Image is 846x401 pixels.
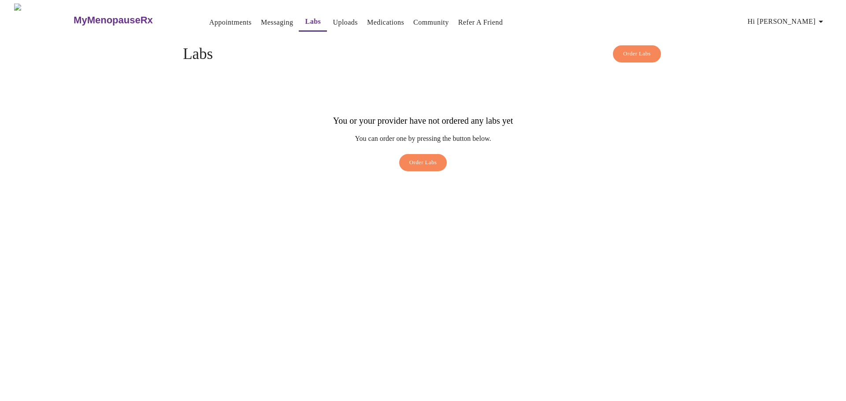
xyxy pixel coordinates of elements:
[613,45,661,63] button: Order Labs
[409,158,437,168] span: Order Labs
[399,154,447,171] button: Order Labs
[305,15,321,28] a: Labs
[74,15,153,26] h3: MyMenopauseRx
[209,16,252,29] a: Appointments
[397,154,449,176] a: Order Labs
[73,5,188,36] a: MyMenopauseRx
[458,16,503,29] a: Refer a Friend
[261,16,293,29] a: Messaging
[206,14,255,31] button: Appointments
[14,4,73,37] img: MyMenopauseRx Logo
[623,49,651,59] span: Order Labs
[413,16,449,29] a: Community
[333,135,513,143] p: You can order one by pressing the button below.
[455,14,507,31] button: Refer a Friend
[744,13,830,30] button: Hi [PERSON_NAME]
[333,16,358,29] a: Uploads
[299,13,327,32] button: Labs
[748,15,826,28] span: Hi [PERSON_NAME]
[329,14,361,31] button: Uploads
[183,45,663,63] h4: Labs
[410,14,453,31] button: Community
[257,14,297,31] button: Messaging
[367,16,404,29] a: Medications
[364,14,408,31] button: Medications
[333,116,513,126] h3: You or your provider have not ordered any labs yet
